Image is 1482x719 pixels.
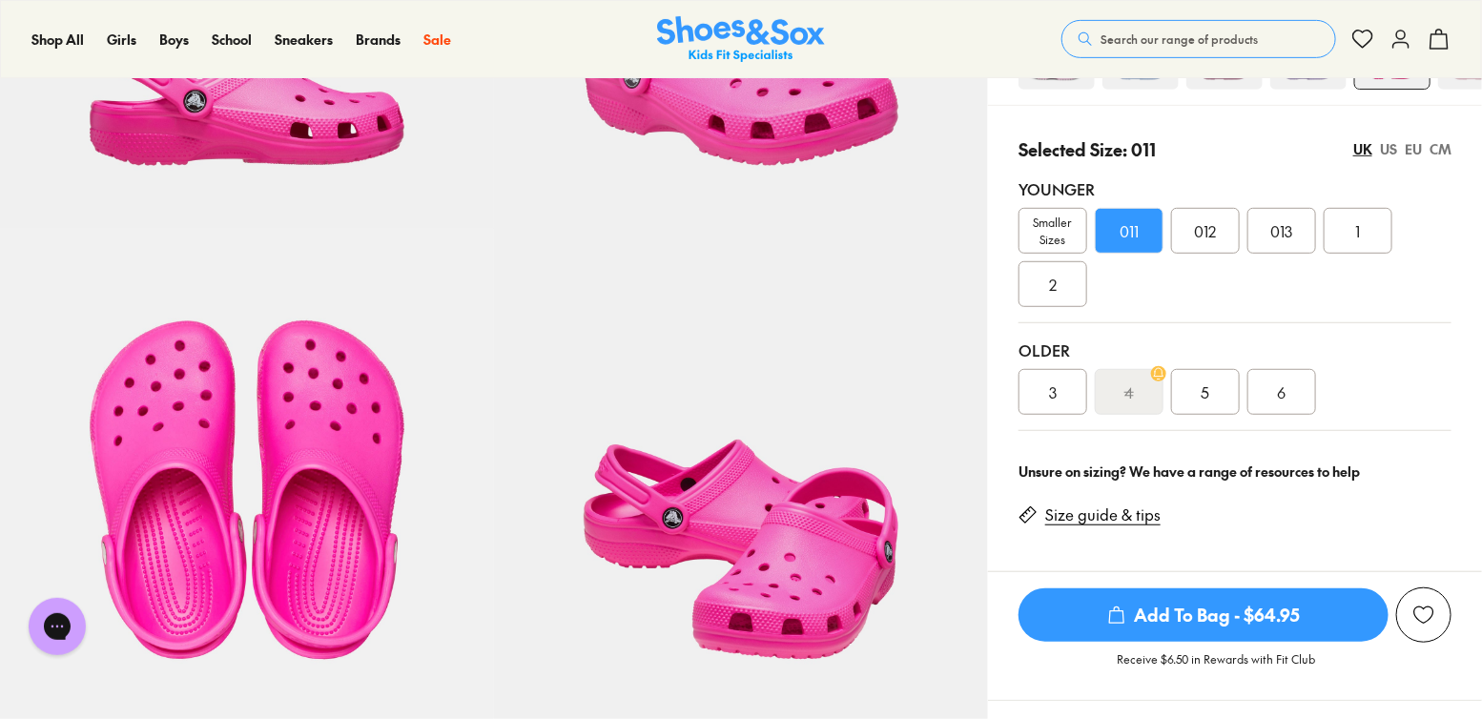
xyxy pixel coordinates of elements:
[423,30,451,49] span: Sale
[1019,136,1156,162] p: Selected Size: 011
[1049,273,1057,296] span: 2
[1380,139,1397,159] div: US
[1019,339,1451,361] div: Older
[1405,139,1422,159] div: EU
[1019,462,1451,482] div: Unsure on sizing? We have a range of resources to help
[356,30,401,49] span: Brands
[657,16,825,63] a: Shoes & Sox
[356,30,401,50] a: Brands
[1019,177,1451,200] div: Younger
[1045,504,1161,525] a: Size guide & tips
[1124,380,1134,403] s: 4
[19,591,95,662] iframe: Gorgias live chat messenger
[159,30,189,50] a: Boys
[1430,139,1451,159] div: CM
[1277,380,1286,403] span: 6
[1120,219,1139,242] span: 011
[657,16,825,63] img: SNS_Logo_Responsive.svg
[1049,380,1057,403] span: 3
[1396,587,1451,643] button: Add to Wishlist
[159,30,189,49] span: Boys
[31,30,84,50] a: Shop All
[1270,219,1292,242] span: 013
[275,30,333,49] span: Sneakers
[1201,380,1209,403] span: 5
[31,30,84,49] span: Shop All
[212,30,252,50] a: School
[423,30,451,50] a: Sale
[1019,214,1086,248] span: Smaller Sizes
[1353,139,1372,159] div: UK
[1117,650,1315,685] p: Receive $6.50 in Rewards with Fit Club
[107,30,136,49] span: Girls
[275,30,333,50] a: Sneakers
[1101,31,1258,48] span: Search our range of products
[212,30,252,49] span: School
[1194,219,1216,242] span: 012
[1019,588,1389,642] span: Add To Bag - $64.95
[1355,219,1360,242] span: 1
[107,30,136,50] a: Girls
[1019,587,1389,643] button: Add To Bag - $64.95
[1061,20,1336,58] button: Search our range of products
